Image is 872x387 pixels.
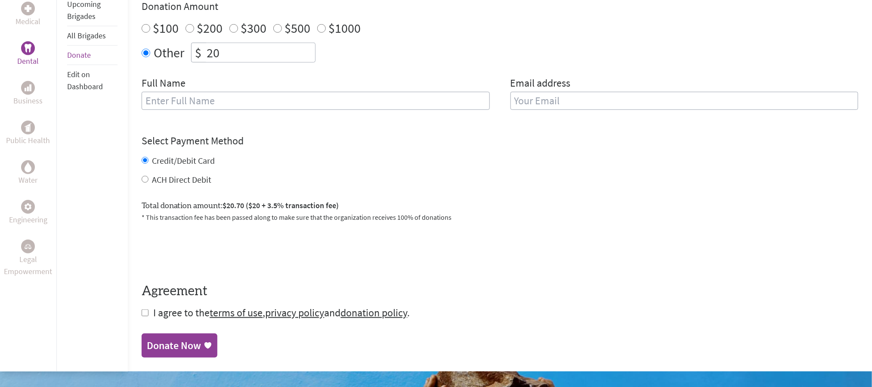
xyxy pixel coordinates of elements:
[142,92,489,110] input: Enter Full Name
[21,81,35,95] div: Business
[25,244,31,249] img: Legal Empowerment
[25,162,31,172] img: Water
[241,20,266,36] label: $300
[19,174,37,186] p: Water
[67,50,91,60] a: Donate
[142,212,858,222] p: * This transaction fee has been passed along to make sure that the organization receives 100% of ...
[340,306,407,319] a: donation policy
[142,200,339,212] label: Total donation amount:
[6,134,50,147] p: Public Health
[192,43,205,62] div: $
[223,200,339,210] span: $20.70 ($20 + 3.5% transaction fee)
[13,81,43,107] a: BusinessBusiness
[67,31,106,41] a: All Brigades
[2,253,55,278] p: Legal Empowerment
[67,69,103,91] a: Edit on Dashboard
[142,134,858,148] h4: Select Payment Method
[13,95,43,107] p: Business
[9,214,47,226] p: Engineering
[25,44,31,52] img: Dental
[21,240,35,253] div: Legal Empowerment
[265,306,324,319] a: privacy policy
[205,43,315,62] input: Enter Amount
[21,41,35,55] div: Dental
[328,20,361,36] label: $1000
[510,92,858,110] input: Your Email
[284,20,310,36] label: $500
[154,43,184,62] label: Other
[153,20,179,36] label: $100
[21,200,35,214] div: Engineering
[19,160,37,186] a: WaterWater
[15,16,40,28] p: Medical
[153,306,410,319] span: I agree to the , and .
[25,5,31,12] img: Medical
[21,121,35,134] div: Public Health
[6,121,50,147] a: Public HealthPublic Health
[152,155,215,166] label: Credit/Debit Card
[67,46,118,65] li: Donate
[21,160,35,174] div: Water
[25,84,31,91] img: Business
[197,20,223,36] label: $200
[147,339,201,353] div: Donate Now
[67,26,118,46] li: All Brigades
[67,65,118,96] li: Edit on Dashboard
[142,233,272,266] iframe: reCAPTCHA
[142,284,858,299] h4: Agreement
[9,200,47,226] a: EngineeringEngineering
[17,55,39,67] p: Dental
[210,306,263,319] a: terms of use
[152,174,211,185] label: ACH Direct Debit
[142,76,186,92] label: Full Name
[2,240,55,278] a: Legal EmpowermentLegal Empowerment
[25,123,31,132] img: Public Health
[510,76,571,92] label: Email address
[21,2,35,16] div: Medical
[25,203,31,210] img: Engineering
[142,334,217,358] a: Donate Now
[17,41,39,67] a: DentalDental
[15,2,40,28] a: MedicalMedical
